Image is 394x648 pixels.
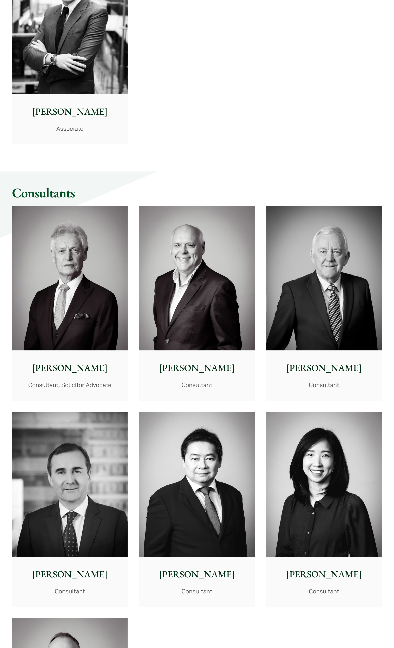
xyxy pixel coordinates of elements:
p: Consultant [144,587,250,596]
p: Associate [17,124,122,133]
p: Consultant [17,587,122,596]
a: [PERSON_NAME] Consultant, Solicitor Advocate [12,206,128,401]
p: [PERSON_NAME] [272,567,377,581]
h2: Consultants [12,185,382,201]
p: Consultant [272,380,377,389]
a: [PERSON_NAME] Consultant [12,412,128,607]
p: [PERSON_NAME] [144,361,250,375]
p: [PERSON_NAME] [17,361,122,375]
p: Consultant [272,587,377,596]
a: [PERSON_NAME] Consultant [139,412,255,607]
p: [PERSON_NAME] [144,567,250,581]
a: [PERSON_NAME] Consultant [266,206,382,401]
a: [PERSON_NAME] Consultant [139,206,255,401]
p: [PERSON_NAME] [17,567,122,581]
p: Consultant [144,380,250,389]
a: [PERSON_NAME] Consultant [266,412,382,607]
p: [PERSON_NAME] [272,361,377,375]
p: Consultant, Solicitor Advocate [17,380,122,389]
p: [PERSON_NAME] [17,105,122,119]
